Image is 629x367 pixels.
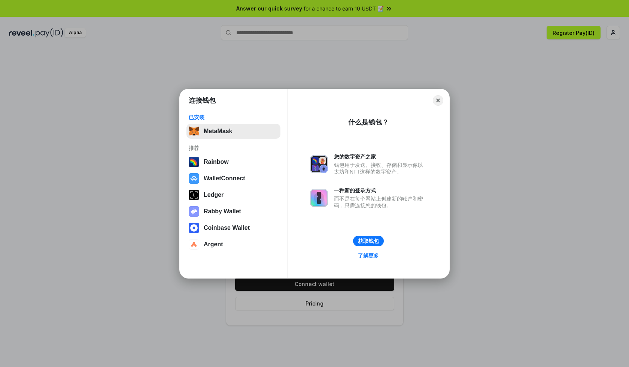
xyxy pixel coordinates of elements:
[189,114,278,121] div: 已安装
[433,95,443,106] button: Close
[186,204,280,219] button: Rabby Wallet
[186,187,280,202] button: Ledger
[204,192,224,198] div: Ledger
[334,187,427,194] div: 一种新的登录方式
[204,175,245,182] div: WalletConnect
[186,124,280,139] button: MetaMask
[353,236,384,246] button: 获取钱包
[189,173,199,184] img: svg+xml,%3Csvg%20width%3D%2228%22%20height%3D%2228%22%20viewBox%3D%220%200%2028%2028%22%20fill%3D...
[204,159,229,165] div: Rainbow
[186,171,280,186] button: WalletConnect
[348,118,389,127] div: 什么是钱包？
[334,153,427,160] div: 您的数字资产之家
[353,251,383,261] a: 了解更多
[189,206,199,217] img: svg+xml,%3Csvg%20xmlns%3D%22http%3A%2F%2Fwww.w3.org%2F2000%2Fsvg%22%20fill%3D%22none%22%20viewBox...
[204,241,223,248] div: Argent
[310,189,328,207] img: svg+xml,%3Csvg%20xmlns%3D%22http%3A%2F%2Fwww.w3.org%2F2000%2Fsvg%22%20fill%3D%22none%22%20viewBox...
[189,239,199,250] img: svg+xml,%3Csvg%20width%3D%2228%22%20height%3D%2228%22%20viewBox%3D%220%200%2028%2028%22%20fill%3D...
[334,195,427,209] div: 而不是在每个网站上创建新的账户和密码，只需连接您的钱包。
[186,154,280,169] button: Rainbow
[186,220,280,235] button: Coinbase Wallet
[310,155,328,173] img: svg+xml,%3Csvg%20xmlns%3D%22http%3A%2F%2Fwww.w3.org%2F2000%2Fsvg%22%20fill%3D%22none%22%20viewBox...
[189,223,199,233] img: svg+xml,%3Csvg%20width%3D%2228%22%20height%3D%2228%22%20viewBox%3D%220%200%2028%2028%22%20fill%3D...
[189,145,278,151] div: 推荐
[189,126,199,136] img: svg+xml,%3Csvg%20fill%3D%22none%22%20height%3D%2233%22%20viewBox%3D%220%200%2035%2033%22%20width%...
[186,237,280,252] button: Argent
[189,96,216,105] h1: 连接钱包
[334,162,427,175] div: 钱包用于发送、接收、存储和显示像以太坊和NFT这样的数字资产。
[204,208,241,215] div: Rabby Wallet
[358,238,379,244] div: 获取钱包
[189,190,199,200] img: svg+xml,%3Csvg%20xmlns%3D%22http%3A%2F%2Fwww.w3.org%2F2000%2Fsvg%22%20width%3D%2228%22%20height%3...
[204,128,232,135] div: MetaMask
[189,157,199,167] img: svg+xml,%3Csvg%20width%3D%22120%22%20height%3D%22120%22%20viewBox%3D%220%200%20120%20120%22%20fil...
[358,252,379,259] div: 了解更多
[204,225,250,231] div: Coinbase Wallet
